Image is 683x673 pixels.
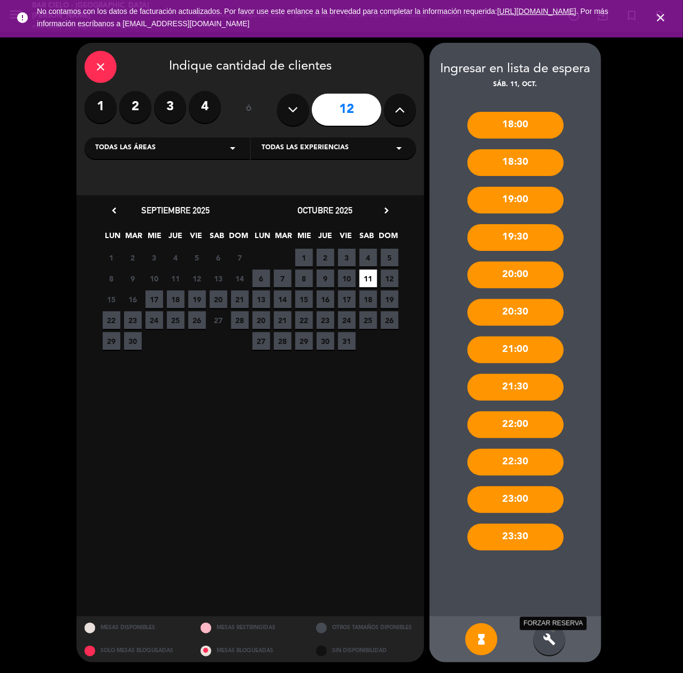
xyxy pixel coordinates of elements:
span: 4 [167,249,185,266]
label: 3 [154,91,186,123]
span: 7 [231,249,249,266]
span: No contamos con los datos de facturación actualizados. Por favor use este enlance a la brevedad p... [37,7,608,28]
span: DOM [379,230,397,247]
span: septiembre 2025 [141,205,210,216]
span: 5 [381,249,398,266]
div: OTROS TAMAÑOS DIPONIBLES [308,616,424,639]
span: SAB [358,230,376,247]
div: 19:00 [467,187,564,213]
span: 9 [317,270,334,287]
span: 4 [359,249,377,266]
span: 24 [145,311,163,329]
span: 24 [338,311,356,329]
div: 22:00 [467,411,564,438]
span: octubre 2025 [298,205,353,216]
i: close [654,11,667,24]
span: 17 [145,290,163,308]
span: DOM [229,230,247,247]
span: LUN [104,230,122,247]
div: SIN DISPONIBILIDAD [308,639,424,662]
span: 13 [210,270,227,287]
div: 22:30 [467,449,564,476]
span: SAB [209,230,226,247]
div: SOLO MESAS BLOQUEADAS [76,639,193,662]
span: 2 [124,249,142,266]
span: 14 [231,270,249,287]
div: MESAS DISPONIBLES [76,616,193,639]
span: 23 [317,311,334,329]
div: ó [232,91,266,128]
a: . Por más información escríbanos a [EMAIL_ADDRESS][DOMAIN_NAME] [37,7,608,28]
span: 6 [210,249,227,266]
span: 7 [274,270,291,287]
span: 17 [338,290,356,308]
span: 28 [274,332,291,350]
i: arrow_drop_down [226,142,239,155]
span: VIE [337,230,355,247]
span: 28 [231,311,249,329]
span: 27 [252,332,270,350]
span: 15 [103,290,120,308]
span: 5 [188,249,206,266]
span: 10 [145,270,163,287]
span: 29 [295,332,313,350]
a: [URL][DOMAIN_NAME] [497,7,577,16]
span: 18 [359,290,377,308]
div: FORZAR RESERVA [520,617,587,630]
i: chevron_right [381,205,392,216]
div: 23:30 [467,524,564,550]
i: chevron_left [109,205,120,216]
span: 26 [188,311,206,329]
span: 23 [124,311,142,329]
label: 1 [85,91,117,123]
span: MIE [146,230,164,247]
span: 1 [295,249,313,266]
span: 2 [317,249,334,266]
span: JUE [167,230,185,247]
span: 16 [124,290,142,308]
span: 3 [145,249,163,266]
span: 25 [359,311,377,329]
div: Indique cantidad de clientes [85,51,416,83]
span: MAR [275,230,293,247]
div: 21:00 [467,336,564,363]
i: error [16,11,29,24]
span: 26 [381,311,398,329]
span: 8 [103,270,120,287]
label: 4 [189,91,221,123]
div: MESAS BLOQUEADAS [193,639,309,662]
span: 14 [274,290,291,308]
span: 20 [252,311,270,329]
span: LUN [254,230,272,247]
div: 21:30 [467,374,564,401]
span: 3 [338,249,356,266]
label: 2 [119,91,151,123]
span: 20 [210,290,227,308]
div: Ingresar en lista de espera [429,59,601,80]
div: 18:00 [467,112,564,139]
span: 13 [252,290,270,308]
span: 30 [317,332,334,350]
span: 15 [295,290,313,308]
span: 21 [231,290,249,308]
span: MIE [296,230,313,247]
span: 19 [188,290,206,308]
span: VIE [188,230,205,247]
div: 18:30 [467,149,564,176]
div: sáb. 11, oct. [429,80,601,90]
span: 22 [295,311,313,329]
span: 12 [188,270,206,287]
span: 16 [317,290,334,308]
span: 30 [124,332,142,350]
span: 11 [359,270,377,287]
div: 20:30 [467,299,564,326]
span: 11 [167,270,185,287]
span: 10 [338,270,356,287]
span: 12 [381,270,398,287]
span: 29 [103,332,120,350]
div: 19:30 [467,224,564,251]
span: 27 [210,311,227,329]
i: arrow_drop_down [393,142,405,155]
span: 25 [167,311,185,329]
span: MAR [125,230,143,247]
